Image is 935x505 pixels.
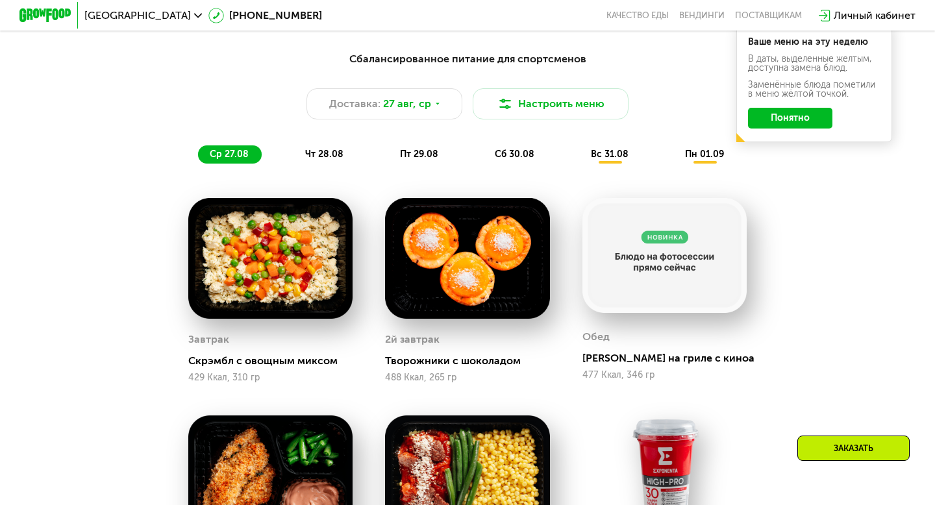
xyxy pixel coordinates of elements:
[473,88,629,119] button: Настроить меню
[188,373,353,383] div: 429 Ккал, 310 гр
[606,10,669,21] a: Качество еды
[591,149,629,160] span: вс 31.08
[582,370,747,380] div: 477 Ккал, 346 гр
[735,10,802,21] div: поставщикам
[495,149,534,160] span: сб 30.08
[582,352,757,365] div: [PERSON_NAME] на гриле с киноа
[748,108,832,129] button: Понятно
[385,354,560,367] div: Творожники с шоколадом
[748,55,880,73] div: В даты, выделенные желтым, доступна замена блюд.
[208,8,322,23] a: [PHONE_NUMBER]
[188,330,229,349] div: Завтрак
[305,149,343,160] span: чт 28.08
[83,51,852,68] div: Сбалансированное питание для спортсменов
[400,149,438,160] span: пт 29.08
[679,10,725,21] a: Вендинги
[84,10,191,21] span: [GEOGRAPHIC_DATA]
[748,80,880,99] div: Заменённые блюда пометили в меню жёлтой точкой.
[385,330,440,349] div: 2й завтрак
[188,354,363,367] div: Скрэмбл с овощным миксом
[748,38,880,47] div: Ваше меню на эту неделю
[685,149,724,160] span: пн 01.09
[383,96,431,112] span: 27 авг, ср
[385,373,549,383] div: 488 Ккал, 265 гр
[582,327,610,347] div: Обед
[329,96,380,112] span: Доставка:
[797,436,910,461] div: Заказать
[834,8,916,23] div: Личный кабинет
[210,149,249,160] span: ср 27.08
